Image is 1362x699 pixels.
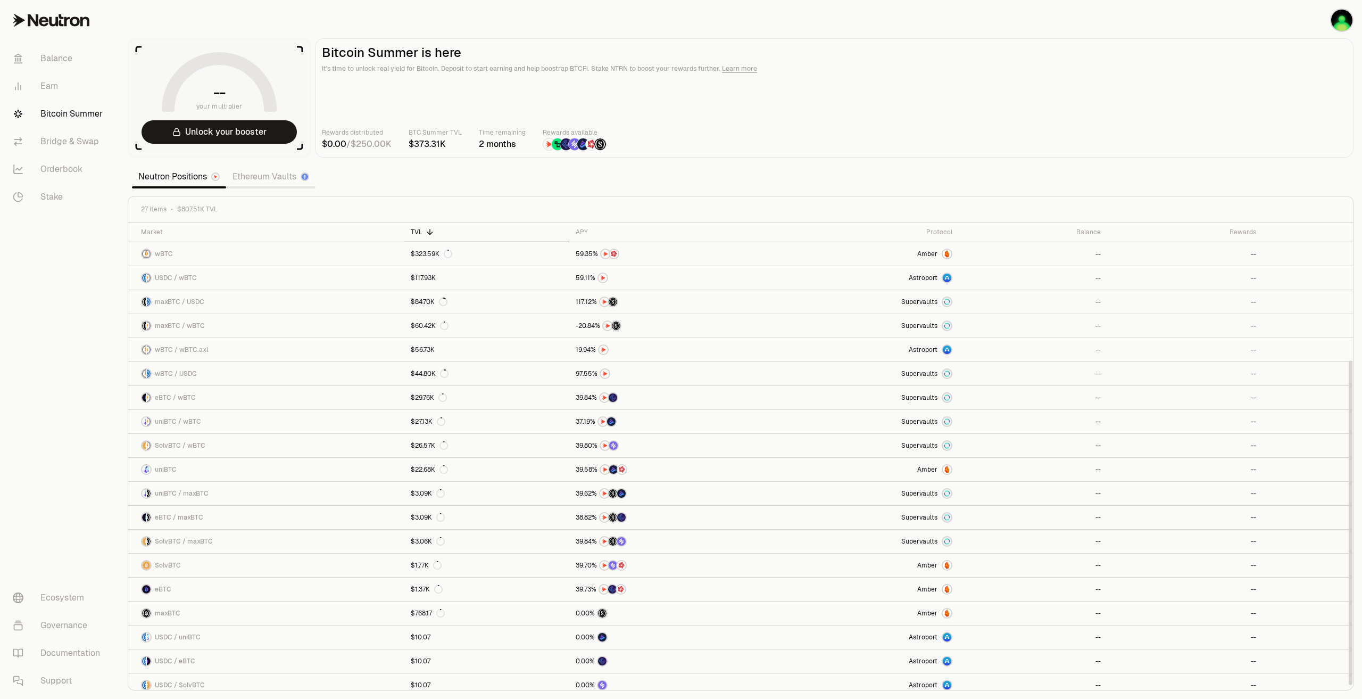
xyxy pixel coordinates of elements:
span: USDC / SolvBTC [155,681,205,689]
a: uniBTC LogouniBTC [128,458,404,481]
img: Supervaults [943,417,951,426]
span: uniBTC / maxBTC [155,489,209,498]
a: -- [1107,602,1263,625]
a: Astroport [765,626,959,649]
a: $1.37K [404,578,569,601]
img: Amber [943,585,951,594]
img: NTRN [599,274,607,282]
a: Ecosystem [4,584,115,612]
a: -- [1107,386,1263,409]
a: $27.13K [404,410,569,433]
a: Documentation [4,639,115,667]
img: wBTC Logo [147,274,151,282]
button: NTRNSolv PointsMars Fragments [576,560,758,571]
a: SupervaultsSupervaults [765,434,959,457]
a: USDC LogowBTC LogoUSDC / wBTC [128,266,404,290]
img: Supervaults [943,298,951,306]
img: uniBTC Logo [147,633,151,642]
img: SolvBTC Logo [142,561,151,570]
img: Supervaults [943,489,951,498]
a: USDC LogouniBTC LogoUSDC / uniBTC [128,626,404,649]
a: NTRNMars Fragments [569,242,765,266]
a: AmberAmber [765,578,959,601]
a: SolvBTC LogomaxBTC LogoSolvBTC / maxBTC [128,530,404,553]
a: SupervaultsSupervaults [765,290,959,314]
button: NTRNStructured PointsBedrock Diamonds [576,488,758,499]
button: NTRNStructured PointsSolv Points [576,536,758,547]
a: $3.06K [404,530,569,553]
a: Astroport [765,673,959,697]
span: eBTC / wBTC [155,393,196,402]
a: -- [959,482,1107,505]
img: wBTC Logo [147,441,151,450]
a: USDC LogoeBTC LogoUSDC / eBTC [128,649,404,673]
img: NTRN [601,441,609,450]
a: -- [1107,410,1263,433]
a: Orderbook [4,155,115,183]
a: NTRNEtherFi PointsMars Fragments [569,578,765,601]
div: $56.73K [411,346,435,354]
a: -- [959,386,1107,409]
span: Astroport [909,274,937,282]
div: $3.09K [411,489,445,498]
a: eBTC LogowBTC LogoeBTC / wBTC [128,386,404,409]
a: uniBTC LogowBTC LogouniBTC / wBTC [128,410,404,433]
a: $29.76K [404,386,569,409]
span: Supervaults [901,417,937,426]
a: -- [1107,482,1263,505]
a: NTRNBedrock Diamonds [569,410,765,433]
span: Amber [917,561,937,570]
a: $3.09K [404,506,569,529]
a: eBTC LogomaxBTC LogoeBTC / maxBTC [128,506,404,529]
span: wBTC / USDC [155,369,197,378]
a: SupervaultsSupervaults [765,530,959,553]
span: Supervaults [901,298,937,306]
a: NTRN [569,362,765,385]
a: SupervaultsSupervaults [765,482,959,505]
a: USDC LogoSolvBTC LogoUSDC / SolvBTC [128,673,404,697]
img: Supervaults [943,513,951,522]
img: maxBTC Logo [142,322,146,330]
a: Bitcoin Summer [4,100,115,128]
a: -- [1107,649,1263,673]
a: -- [959,626,1107,649]
span: SolvBTC / wBTC [155,441,205,450]
img: NTRN [601,465,609,474]
span: 27 items [141,205,167,213]
div: $3.06K [411,537,445,546]
span: SolvBTC / maxBTC [155,537,213,546]
a: AmberAmber [765,242,959,266]
button: NTRNEtherFi PointsMars Fragments [576,584,758,595]
a: $44.80K [404,362,569,385]
img: Rt makss [1331,10,1352,31]
img: Amber [943,465,951,474]
span: eBTC [155,585,171,594]
img: USDC Logo [142,657,146,665]
div: $10.07 [411,633,430,642]
img: wBTC.axl Logo [147,346,151,354]
img: USDC Logo [142,633,146,642]
img: EtherFi Points [598,657,607,665]
button: NTRN [576,344,758,355]
a: -- [959,314,1107,338]
img: Lombard Lux [552,138,563,150]
img: Bedrock Diamonds [577,138,589,150]
a: -- [959,338,1107,361]
button: Solv Points [576,680,758,690]
button: EtherFi Points [576,656,758,667]
a: Astroport [765,649,959,673]
a: SolvBTC LogoSolvBTC [128,554,404,577]
a: AmberAmber [765,458,959,481]
a: NTRNEtherFi Points [569,386,765,409]
img: SolvBTC Logo [142,537,146,546]
a: SupervaultsSupervaults [765,410,959,433]
button: NTRNStructured PointsEtherFi Points [576,512,758,523]
a: $117.93K [404,266,569,290]
img: maxBTC Logo [147,513,151,522]
span: Supervaults [901,369,937,378]
img: Bedrock Diamonds [607,417,616,426]
a: -- [1107,362,1263,385]
a: Bedrock Diamonds [569,626,765,649]
a: -- [959,673,1107,697]
img: Mars Fragments [617,585,625,594]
